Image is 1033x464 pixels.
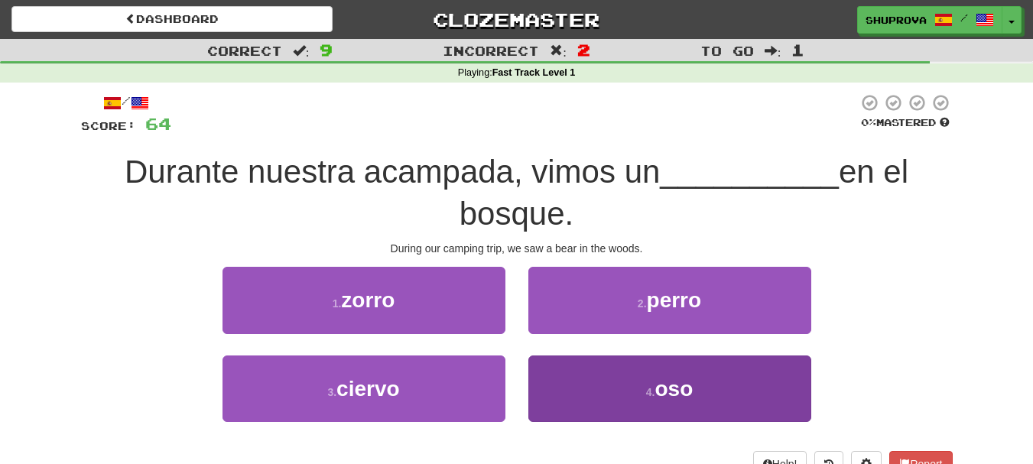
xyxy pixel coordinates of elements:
[320,41,333,59] span: 9
[861,116,876,128] span: 0 %
[550,44,567,57] span: :
[11,6,333,32] a: Dashboard
[443,43,539,58] span: Incorrect
[293,44,310,57] span: :
[207,43,282,58] span: Correct
[765,44,781,57] span: :
[145,114,171,133] span: 64
[223,355,505,422] button: 3.ciervo
[528,355,811,422] button: 4.oso
[356,6,677,33] a: Clozemaster
[791,41,804,59] span: 1
[638,297,647,310] small: 2 .
[336,377,400,401] span: ciervo
[866,13,927,27] span: Shuprova
[327,386,336,398] small: 3 .
[341,288,395,312] span: zorro
[960,12,968,23] span: /
[700,43,754,58] span: To go
[660,154,839,190] span: __________
[125,154,660,190] span: Durante nuestra acampada, vimos un
[223,267,505,333] button: 1.zorro
[460,154,908,232] span: en el bosque.
[647,288,702,312] span: perro
[577,41,590,59] span: 2
[655,377,693,401] span: oso
[528,267,811,333] button: 2.perro
[646,386,655,398] small: 4 .
[81,241,953,256] div: During our camping trip, we saw a bear in the woods.
[858,116,953,130] div: Mastered
[81,93,171,112] div: /
[857,6,1002,34] a: Shuprova /
[492,67,576,78] strong: Fast Track Level 1
[333,297,342,310] small: 1 .
[81,119,136,132] span: Score:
